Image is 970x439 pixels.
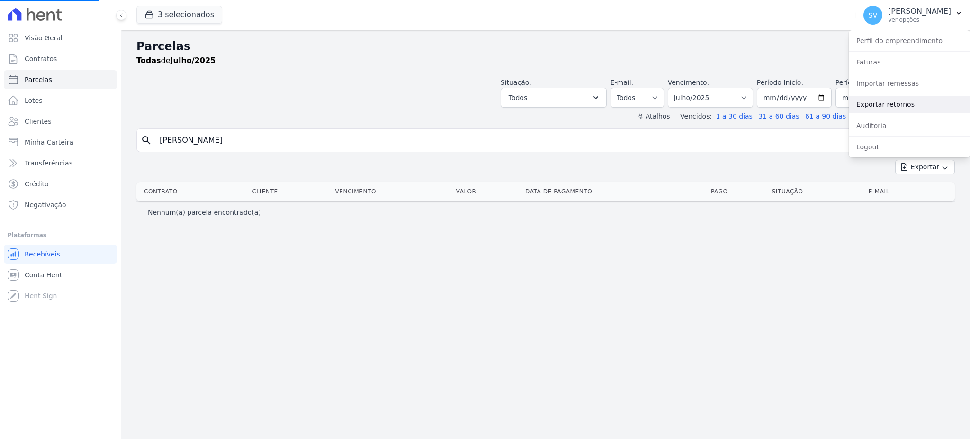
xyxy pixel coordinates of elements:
[668,79,709,86] label: Vencimento:
[835,78,910,88] label: Período Fim:
[136,6,222,24] button: 3 selecionados
[136,182,248,201] th: Contrato
[509,92,527,103] span: Todos
[849,32,970,49] a: Perfil do empreendimento
[849,54,970,71] a: Faturas
[4,91,117,110] a: Lotes
[25,96,43,105] span: Lotes
[768,182,865,201] th: Situação
[707,182,768,201] th: Pago
[849,75,970,92] a: Importar remessas
[8,229,113,241] div: Plataformas
[25,249,60,259] span: Recebíveis
[4,265,117,284] a: Conta Hent
[888,7,951,16] p: [PERSON_NAME]
[638,112,670,120] label: ↯ Atalhos
[4,195,117,214] a: Negativação
[501,88,607,108] button: Todos
[869,12,877,18] span: SV
[4,70,117,89] a: Parcelas
[25,158,72,168] span: Transferências
[4,28,117,47] a: Visão Geral
[888,16,951,24] p: Ver opções
[148,208,261,217] p: Nenhum(a) parcela encontrado(a)
[611,79,634,86] label: E-mail:
[136,55,216,66] p: de
[4,133,117,152] a: Minha Carteira
[25,179,49,189] span: Crédito
[25,75,52,84] span: Parcelas
[452,182,521,201] th: Valor
[136,38,955,55] h2: Parcelas
[4,112,117,131] a: Clientes
[4,245,117,264] a: Recebíveis
[141,135,152,146] i: search
[856,2,970,28] button: SV [PERSON_NAME] Ver opções
[716,112,753,120] a: 1 a 30 dias
[758,112,799,120] a: 31 a 60 dias
[4,154,117,173] a: Transferências
[895,160,955,174] button: Exportar
[25,137,73,147] span: Minha Carteira
[25,117,51,126] span: Clientes
[865,182,936,201] th: E-mail
[849,117,970,134] a: Auditoria
[4,49,117,68] a: Contratos
[805,112,846,120] a: 61 a 90 dias
[849,96,970,113] a: Exportar retornos
[171,56,216,65] strong: Julho/2025
[25,200,66,210] span: Negativação
[676,112,712,120] label: Vencidos:
[332,182,452,201] th: Vencimento
[4,174,117,193] a: Crédito
[25,33,63,43] span: Visão Geral
[501,79,531,86] label: Situação:
[154,131,951,150] input: Buscar por nome do lote ou do cliente
[25,270,62,280] span: Conta Hent
[248,182,331,201] th: Cliente
[521,182,707,201] th: Data de Pagamento
[136,56,161,65] strong: Todas
[757,79,803,86] label: Período Inicío:
[849,138,970,155] a: Logout
[25,54,57,64] span: Contratos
